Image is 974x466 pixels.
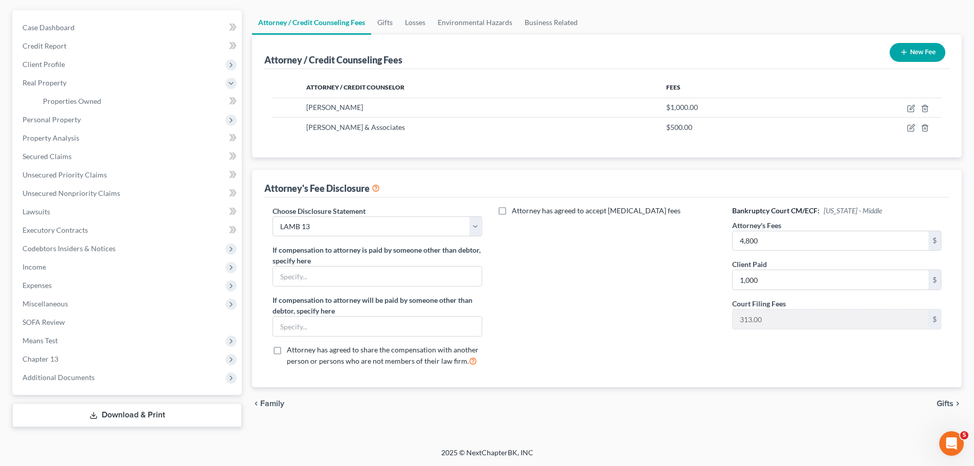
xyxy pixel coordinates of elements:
span: Client Profile [22,60,65,69]
span: Gifts [937,400,954,408]
a: Property Analysis [14,129,242,147]
span: Fees [666,83,681,91]
a: Properties Owned [35,92,242,110]
span: Personal Property [22,115,81,124]
span: Unsecured Nonpriority Claims [22,189,120,197]
span: Additional Documents [22,373,95,382]
a: Unsecured Nonpriority Claims [14,184,242,203]
label: Attorney's Fees [732,220,781,231]
input: 0.00 [733,231,928,251]
span: Codebtors Insiders & Notices [22,244,116,253]
a: Executory Contracts [14,221,242,239]
span: Means Test [22,336,58,345]
label: If compensation to attorney will be paid by someone other than debtor, specify here [273,295,482,316]
div: 2025 © NextChapterBK, INC [196,448,779,466]
iframe: Intercom live chat [939,431,964,456]
span: Unsecured Priority Claims [22,170,107,179]
div: Attorney's Fee Disclosure [264,182,380,194]
a: Secured Claims [14,147,242,166]
i: chevron_right [954,400,962,408]
span: Chapter 13 [22,354,58,363]
span: Expenses [22,281,52,290]
span: $1,000.00 [666,103,698,112]
span: Secured Claims [22,152,72,161]
div: $ [928,231,941,251]
label: Client Paid [732,259,767,270]
input: 0.00 [733,270,928,290]
span: Properties Owned [43,97,101,105]
a: Download & Print [12,403,242,427]
a: Credit Report [14,37,242,55]
span: [PERSON_NAME] [306,103,363,112]
input: Specify... [273,267,481,286]
button: New Fee [890,43,945,62]
span: [US_STATE] - Middle [824,206,882,215]
span: Family [260,400,284,408]
label: If compensation to attorney is paid by someone other than debtor, specify here [273,245,482,266]
span: Case Dashboard [22,23,75,32]
span: Attorney has agreed to accept [MEDICAL_DATA] fees [512,206,681,215]
div: Attorney / Credit Counseling Fees [264,54,402,66]
span: [PERSON_NAME] & Associates [306,123,405,131]
h6: Bankruptcy Court CM/ECF: [732,206,941,216]
span: Attorney has agreed to share the compensation with another person or persons who are not members ... [287,345,479,365]
span: $500.00 [666,123,692,131]
a: Unsecured Priority Claims [14,166,242,184]
a: Lawsuits [14,203,242,221]
span: 5 [960,431,968,439]
span: Lawsuits [22,207,50,216]
span: Income [22,262,46,271]
span: Real Property [22,78,66,87]
a: Gifts [371,10,399,35]
a: Case Dashboard [14,18,242,37]
div: $ [928,270,941,290]
a: Environmental Hazards [432,10,518,35]
a: Losses [399,10,432,35]
input: 0.00 [733,309,928,329]
span: Executory Contracts [22,226,88,234]
i: chevron_left [252,400,260,408]
label: Choose Disclosure Statement [273,206,366,216]
span: SOFA Review [22,318,65,326]
div: $ [928,309,941,329]
a: Business Related [518,10,584,35]
span: Attorney / Credit Counselor [306,83,404,91]
input: Specify... [273,317,481,336]
button: Gifts chevron_right [937,400,962,408]
button: chevron_left Family [252,400,284,408]
span: Property Analysis [22,134,79,142]
label: Court Filing Fees [732,298,786,309]
a: Attorney / Credit Counseling Fees [252,10,371,35]
span: Miscellaneous [22,299,68,308]
a: SOFA Review [14,313,242,331]
span: Credit Report [22,41,66,50]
